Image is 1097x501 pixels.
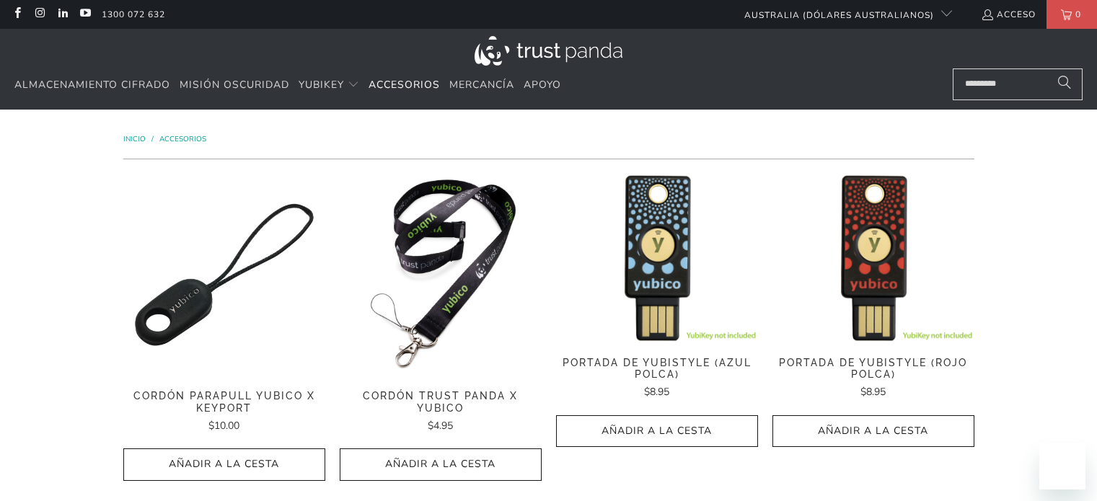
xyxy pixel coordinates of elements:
font: Misión Oscuridad [180,78,289,92]
font: / [151,134,154,144]
input: Buscar... [953,68,1083,100]
font: $8.95 [644,385,669,399]
font: 1300 072 632 [102,9,165,20]
font: Accesorios [369,78,440,92]
a: Cordón Parapull Yubico x Keyport $10.00 [123,390,325,434]
a: Accesorios [159,134,206,144]
font: Cordón Trust Panda x Yubico [363,390,518,414]
button: Buscar [1047,68,1083,100]
a: Misión Oscuridad [180,68,289,102]
a: 1300 072 632 [102,6,165,22]
font: Portada de YubiStyle (rojo polca) [779,357,967,381]
font: Apoyo [524,78,561,92]
a: Portada de YubiStyle (azul polca) $8.95 [556,357,758,401]
iframe: Botón para iniciar la ventana de mensajería [1039,443,1085,489]
button: añadir a la cesta [556,415,758,448]
font: 0 [1075,9,1081,20]
a: Confía en Panda Australia en LinkedIn [56,9,69,20]
button: añadir a la cesta [772,415,974,448]
img: Confía en Panda Australia [475,36,622,66]
a: Acceso [981,6,1036,22]
nav: Traducción faltante: en.navigation.header.main_nav [14,68,561,102]
a: Apoyo [524,68,561,102]
font: añadir a la cesta [818,424,928,438]
a: Accesorios [369,68,440,102]
button: añadir a la cesta [340,448,542,481]
font: añadir a la cesta [169,457,279,471]
a: Mercancía [449,68,514,102]
font: Inicio [123,134,146,144]
font: Cordón Parapull Yubico x Keyport [133,390,315,414]
font: $10.00 [208,419,239,433]
summary: YubiKey [299,68,359,102]
img: Funda YubiStyle (azul polka) - Trust Panda [556,174,758,342]
a: Cordón Parapull Yubico x Keyport - Trust Panda Cordón Parapull Yubico x Keyport - Trust Panda [123,174,325,376]
font: añadir a la cesta [602,424,712,438]
font: Mercancía [449,78,514,92]
font: Portada de YubiStyle (azul polca) [563,357,752,381]
font: Australia (dólares australianos) [744,9,934,21]
a: Almacenamiento cifrado [14,68,170,102]
font: Acceso [997,9,1036,20]
a: Trust Panda Australia en YouTube [79,9,91,20]
button: añadir a la cesta [123,448,325,481]
img: Cordón Trust Panda Yubico - Trust Panda [340,174,542,376]
font: $8.95 [860,385,886,399]
a: Confía en Panda Australia en Facebook [11,9,23,20]
a: Confía en Panda Australia en Instagram [33,9,45,20]
a: Cordón Trust Panda x Yubico $4.95 [340,390,542,434]
img: Funda YubiStyle (Rojo Polka) - Trust Panda [772,174,974,342]
a: Inicio [123,134,148,144]
img: Cordón Parapull Yubico x Keyport - Trust Panda [123,174,325,376]
font: Almacenamiento cifrado [14,78,170,92]
font: YubiKey [299,78,344,92]
font: $4.95 [428,419,453,433]
a: Portada de YubiStyle (rojo polca) $8.95 [772,357,974,401]
font: añadir a la cesta [385,457,495,471]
